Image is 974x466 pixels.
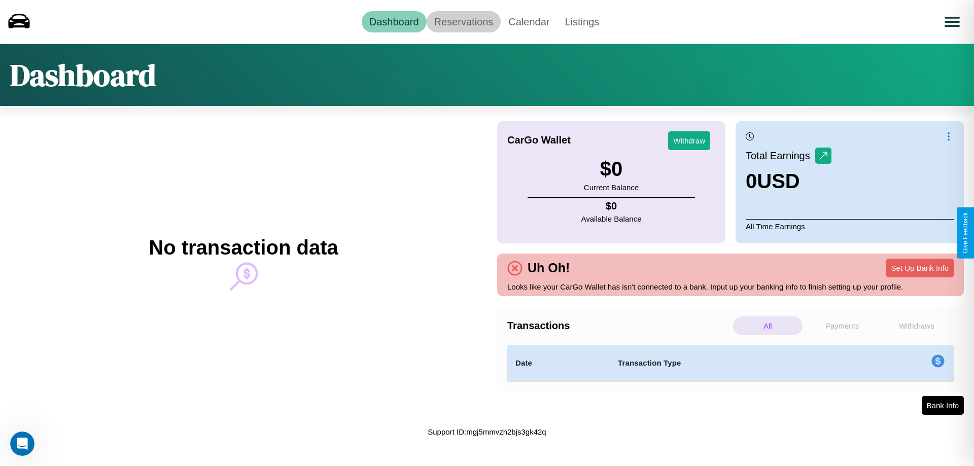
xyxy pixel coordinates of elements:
button: Open menu [938,8,966,36]
p: Looks like your CarGo Wallet has isn't connected to a bank. Input up your banking info to finish ... [507,280,954,294]
p: Total Earnings [746,147,815,165]
h4: Uh Oh! [523,261,575,275]
button: Bank Info [922,396,964,415]
a: Calendar [501,11,557,32]
p: Payments [808,316,877,335]
h4: Date [515,357,602,369]
a: Listings [557,11,607,32]
p: All [733,316,803,335]
h3: 0 USD [746,170,831,193]
table: simple table [507,345,954,381]
p: Withdraws [882,316,951,335]
div: Give Feedback [962,212,969,254]
a: Dashboard [362,11,427,32]
h3: $ 0 [584,158,639,181]
h2: No transaction data [149,236,338,259]
p: Available Balance [581,212,642,226]
p: Support ID: mgj5mmvzh2bjs3gk42q [428,425,546,439]
h4: Transactions [507,320,730,332]
h4: $ 0 [581,200,642,212]
button: Withdraw [668,131,710,150]
button: Set Up Bank Info [886,259,954,277]
h1: Dashboard [10,54,156,96]
h4: CarGo Wallet [507,134,571,146]
a: Reservations [427,11,501,32]
p: Current Balance [584,181,639,194]
h4: Transaction Type [618,357,848,369]
p: All Time Earnings [746,219,954,233]
iframe: Intercom live chat [10,432,34,456]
